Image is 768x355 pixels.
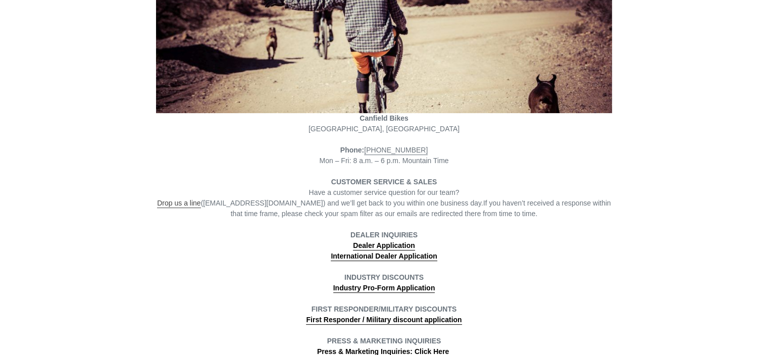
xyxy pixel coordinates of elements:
[312,305,457,313] strong: FIRST RESPONDER/MILITARY DISCOUNTS
[364,146,428,155] a: [PHONE_NUMBER]
[157,199,483,208] span: ([EMAIL_ADDRESS][DOMAIN_NAME]) and we’ll get back to you within one business day.
[309,125,459,133] span: [GEOGRAPHIC_DATA], [GEOGRAPHIC_DATA]
[350,231,418,250] strong: DEALER INQUIRIES
[360,114,408,122] strong: Canfield Bikes
[331,252,437,260] strong: International Dealer Application
[306,316,462,325] a: First Responder / Military discount application
[156,145,612,166] div: Mon – Fri: 8 a.m. – 6 p.m. Mountain Time
[331,252,437,261] a: International Dealer Application
[333,284,435,293] a: Industry Pro-Form Application
[331,178,437,186] strong: CUSTOMER SERVICE & SALES
[156,187,612,219] div: Have a customer service question for our team? If you haven’t received a response within that tim...
[340,146,364,154] strong: Phone:
[327,337,441,345] strong: PRESS & MARKETING INQUIRIES
[333,284,435,292] strong: Industry Pro-Form Application
[157,199,200,208] a: Drop us a line
[344,273,424,281] strong: INDUSTRY DISCOUNTS
[353,241,415,250] a: Dealer Application
[306,316,462,324] strong: First Responder / Military discount application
